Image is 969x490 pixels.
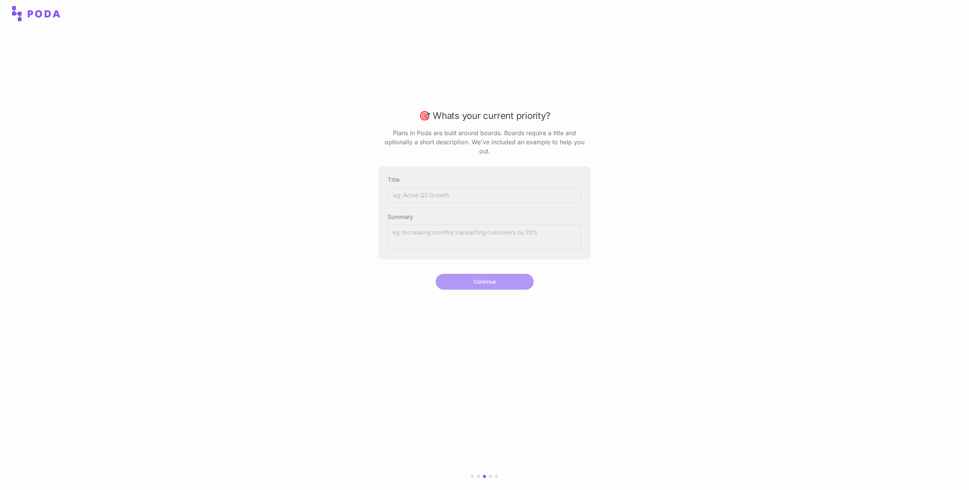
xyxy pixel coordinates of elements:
button: Continue [436,274,534,290]
span: target [419,110,433,121]
label: Title [388,175,581,184]
h2: Whats your current priority? [379,109,590,122]
label: Summary [388,212,581,222]
input: eg: Acme Q3 Growth [388,187,581,203]
p: Plans in Poda are built around boards. Boards require a title and optionally a short description.... [379,128,590,156]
